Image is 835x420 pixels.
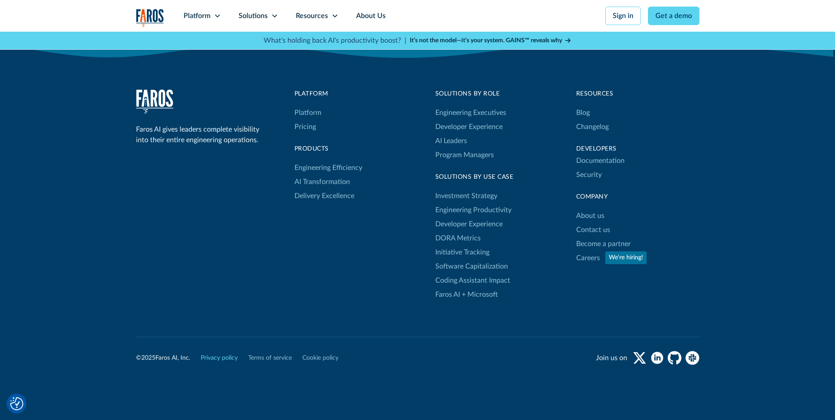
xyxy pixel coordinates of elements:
[248,354,292,363] a: Terms of service
[435,148,506,162] a: Program Managers
[435,245,489,259] a: Initiative Tracking
[435,287,498,302] a: Faros AI + Microsoft
[605,7,641,25] a: Sign in
[201,354,238,363] a: Privacy policy
[576,168,602,182] a: Security
[576,120,609,134] a: Changelog
[576,192,699,202] div: Company
[136,9,164,27] img: Logo of the analytics and reporting company Faros.
[141,355,155,361] span: 2025
[294,144,362,154] div: products
[435,231,481,245] a: DORA Metrics
[302,354,338,363] a: Cookie policy
[410,36,572,45] a: It’s not the model—it’s your system. GAINS™ reveals why
[136,9,164,27] a: home
[435,189,497,203] a: Investment Strategy
[668,351,682,365] a: github
[294,106,321,120] a: Platform
[435,134,467,148] a: AI Leaders
[435,217,503,231] a: Developer Experience
[294,189,354,203] a: Delivery Excellence
[576,89,699,99] div: Resources
[136,89,173,114] img: Faros Logo White
[596,353,627,363] div: Join us on
[576,144,699,154] div: Developers
[435,89,506,99] div: Solutions by Role
[435,259,508,273] a: Software Capitalization
[296,11,328,21] div: Resources
[10,397,23,410] img: Revisit consent button
[435,273,510,287] a: Coding Assistant Impact
[239,11,268,21] div: Solutions
[576,251,600,265] a: Careers
[633,351,647,365] a: twitter
[136,354,190,363] div: © Faros AI, Inc.
[685,351,699,365] a: slack community
[294,120,316,134] a: Pricing
[435,203,511,217] a: Engineering Productivity
[264,35,406,46] p: What's holding back AI's productivity boost? |
[576,106,590,120] a: Blog
[294,175,350,189] a: AI Transformation
[576,237,631,251] a: Become a partner
[294,89,362,99] div: Platform
[435,173,514,182] div: Solutions By Use Case
[410,37,562,44] strong: It’s not the model—it’s your system. GAINS™ reveals why
[10,397,23,410] button: Cookie Settings
[576,154,625,168] a: Documentation
[650,351,664,365] a: linkedin
[576,223,610,237] a: Contact us
[576,209,604,223] a: About us
[648,7,699,25] a: Get a demo
[136,124,264,145] div: Faros AI gives leaders complete visibility into their entire engineering operations.
[435,120,503,134] a: Developer Experience
[184,11,210,21] div: Platform
[294,161,362,175] a: Engineering Efficiency
[136,89,173,114] a: home
[609,253,643,262] div: We're hiring!
[435,106,506,120] a: Engineering Executives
